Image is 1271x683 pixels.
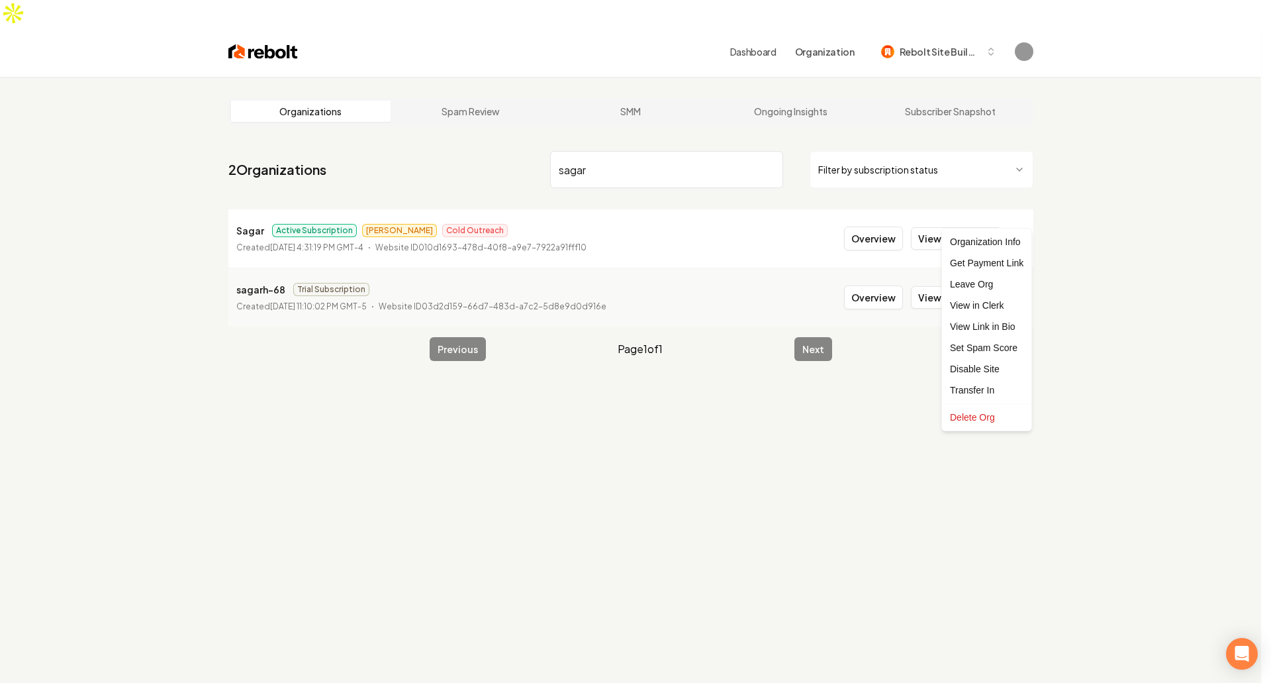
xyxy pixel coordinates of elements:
div: Transfer In [945,380,1029,401]
div: Organization Info [945,231,1029,252]
a: View in Clerk [945,295,1029,316]
a: View Link in Bio [945,316,1029,337]
div: Get Payment Link [945,252,1029,274]
div: Set Spam Score [945,337,1029,358]
div: Delete Org [945,407,1029,428]
div: Leave Org [945,274,1029,295]
div: Disable Site [945,358,1029,380]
